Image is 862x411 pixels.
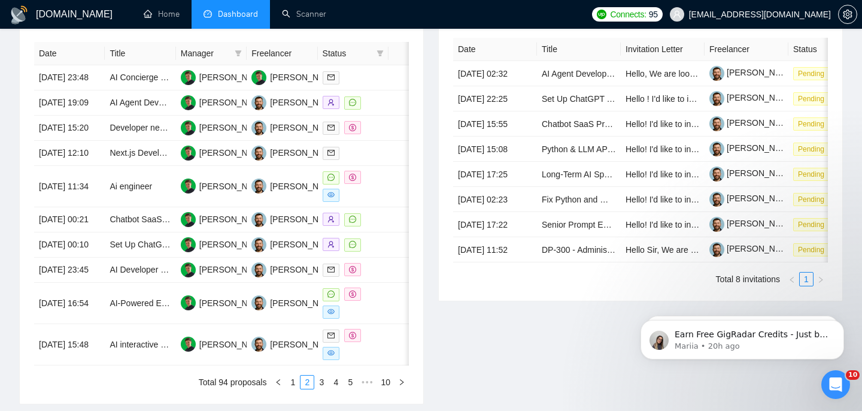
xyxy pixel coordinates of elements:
a: VK[PERSON_NAME] [251,122,339,132]
a: Long-Term AI Specialist Wanted | NLP, Chatbot, Automation & Prompt Engineering [542,170,848,179]
span: dollar [349,124,356,131]
span: filter [235,50,242,57]
th: Invitation Letter [621,38,705,61]
td: AI Agent Developer for Vendor Research & Data Automation [105,90,175,116]
a: 10 [377,376,394,389]
a: Senior Prompt Engineer (LLM / AI Specialist – Freelance) [542,220,755,229]
li: Next 5 Pages [357,375,377,389]
div: [PERSON_NAME] [199,263,268,276]
a: AI-Powered Email Security Gateway (Mail Relay) [110,298,292,308]
span: user-add [327,241,335,248]
td: [DATE] 22:25 [453,86,537,111]
li: 10 [377,375,394,389]
a: Python & LLM API Specialist for AI Assistant Chatbot Development [542,144,789,154]
a: 1 [286,376,299,389]
a: MB[PERSON_NAME] [181,181,268,191]
td: [DATE] 17:22 [453,212,537,237]
a: MB[PERSON_NAME] [181,147,268,157]
span: eye [327,349,335,356]
a: Pending [793,244,834,254]
a: Pending [793,93,834,103]
a: MB[PERSON_NAME] [181,339,268,349]
span: 95 [649,8,658,21]
span: message [327,291,335,298]
div: [PERSON_NAME] [199,180,268,193]
a: VK[PERSON_NAME] [251,298,339,307]
img: c1-JWQDXWEy3CnA6sRtFzzU22paoDq5cZnWyBNc3HWqwvuW0qNnjm1CMP-YmbEEtPC [709,116,724,131]
a: AI Agent Developer for Vendor Research & Data Automation [542,69,766,78]
a: [PERSON_NAME] [709,93,796,102]
span: right [817,276,824,283]
li: Previous Page [785,272,799,286]
span: message [349,216,356,223]
li: Previous Page [271,375,286,389]
td: Senior Prompt Engineer (LLM / AI Specialist – Freelance) [537,212,621,237]
img: VK [251,337,266,352]
th: Title [105,42,175,65]
span: Dashboard [218,9,258,19]
li: Next Page [394,375,409,389]
td: Set Up ChatGPT Team Version & Initial Project Configuration [105,232,175,258]
div: [PERSON_NAME] [270,146,339,159]
img: MB [181,237,196,252]
a: MB[PERSON_NAME] [181,97,268,107]
span: Pending [793,143,829,156]
a: MB[PERSON_NAME] [181,122,268,132]
a: Pending [793,169,834,179]
td: AI-Powered Email Security Gateway (Mail Relay) [105,283,175,324]
span: dollar [349,291,356,298]
td: [DATE] 15:08 [453,137,537,162]
img: VK [251,179,266,194]
img: logo [10,5,29,25]
a: 1 [800,273,813,286]
span: right [398,379,405,386]
th: Manager [176,42,247,65]
td: [DATE] 15:20 [34,116,105,141]
a: Developer needed to build AI Physique-Grading Mobile App for iOS / Android [110,123,394,132]
iframe: Intercom live chat [821,370,850,399]
span: Status [323,47,372,60]
span: message [327,174,335,181]
span: setting [839,10,857,19]
td: Ai engineer [105,166,175,207]
a: Set Up ChatGPT Team Version & Initial Project Configuration [110,240,336,249]
td: [DATE] 11:52 [453,237,537,262]
img: c1-JWQDXWEy3CnA6sRtFzzU22paoDq5cZnWyBNc3HWqwvuW0qNnjm1CMP-YmbEEtPC [709,141,724,156]
td: [DATE] 23:48 [34,65,105,90]
td: Next.js Developer for AI Ads Dashboard and N8n Automations [105,141,175,166]
iframe: Intercom notifications message [623,295,862,379]
span: Pending [793,193,829,206]
a: VK[PERSON_NAME] [251,239,339,249]
td: [DATE] 00:10 [34,232,105,258]
a: MB[PERSON_NAME] [181,264,268,274]
img: c1-JWQDXWEy3CnA6sRtFzzU22paoDq5cZnWyBNc3HWqwvuW0qNnjm1CMP-YmbEEtPC [709,91,724,106]
span: filter [374,44,386,62]
td: [DATE] 19:09 [34,90,105,116]
div: [PERSON_NAME] [270,71,339,84]
span: Manager [181,47,230,60]
a: VK[PERSON_NAME] [251,97,339,107]
a: MB[PERSON_NAME] [181,298,268,307]
a: Pending [793,144,834,153]
a: VK[PERSON_NAME] [251,214,339,223]
img: upwork-logo.png [597,10,606,19]
img: MB [181,337,196,352]
a: setting [838,10,857,19]
li: 5 [343,375,357,389]
a: Pending [793,194,834,204]
a: DP-300 - Administering Relational Database on Microsoft Azure [542,245,778,255]
div: [PERSON_NAME] [199,213,268,226]
img: MB [181,295,196,310]
a: AI interactive avatar [110,340,184,349]
a: AI Developer Needed for Proposal Auto-Tagging and Draft Generation [110,265,369,274]
td: [DATE] 17:25 [453,162,537,187]
a: MB[PERSON_NAME] [181,72,268,81]
td: [DATE] 00:21 [34,207,105,232]
span: user-add [327,216,335,223]
span: eye [327,191,335,198]
div: [PERSON_NAME] [270,263,339,276]
a: Set Up ChatGPT Team Version & Initial Project Configuration [542,94,768,104]
img: MB [181,70,196,85]
li: 2 [300,375,314,389]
